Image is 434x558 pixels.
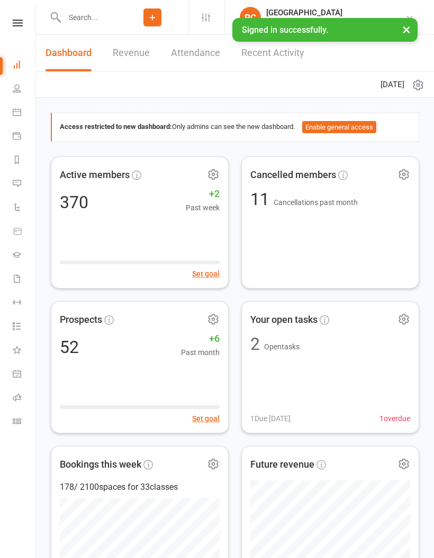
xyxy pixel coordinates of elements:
[113,35,150,71] a: Revenue
[60,457,141,472] span: Bookings this week
[264,342,300,351] span: Open tasks
[181,331,220,347] span: +6
[60,194,88,211] div: 370
[240,7,261,28] div: PC
[274,198,358,207] span: Cancellations past month
[250,336,260,352] div: 2
[250,413,291,424] span: 1 Due [DATE]
[397,18,416,41] button: ×
[379,413,410,424] span: 1 overdue
[13,101,37,125] a: Calendar
[60,339,79,356] div: 52
[13,125,37,149] a: Payments
[13,411,37,434] a: Class kiosk mode
[250,312,318,328] span: Your open tasks
[60,312,102,328] span: Prospects
[60,168,130,183] span: Active members
[13,339,37,363] a: What's New
[266,17,405,27] div: Pollets Martial Arts - [GEOGRAPHIC_DATA]
[250,168,336,183] span: Cancelled members
[13,363,37,387] a: General attendance kiosk mode
[61,10,116,25] input: Search...
[186,187,220,202] span: +2
[242,25,328,35] span: Signed in successfully.
[250,457,314,472] span: Future revenue
[13,220,37,244] a: Product Sales
[46,35,92,71] a: Dashboard
[171,35,220,71] a: Attendance
[186,202,220,213] span: Past week
[60,123,172,131] strong: Access restricted to new dashboard:
[241,35,304,71] a: Recent Activity
[181,347,220,358] span: Past month
[302,121,376,134] button: Enable general access
[60,480,220,494] div: 178 / 2100 spaces for 33 classes
[192,268,220,280] button: Set goal
[381,78,404,91] span: [DATE]
[266,8,405,17] div: [GEOGRAPHIC_DATA]
[13,149,37,173] a: Reports
[13,387,37,411] a: Roll call kiosk mode
[192,413,220,424] button: Set goal
[13,78,37,101] a: People
[60,121,411,134] div: Only admins can see the new dashboard.
[13,54,37,78] a: Dashboard
[250,189,274,209] span: 11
